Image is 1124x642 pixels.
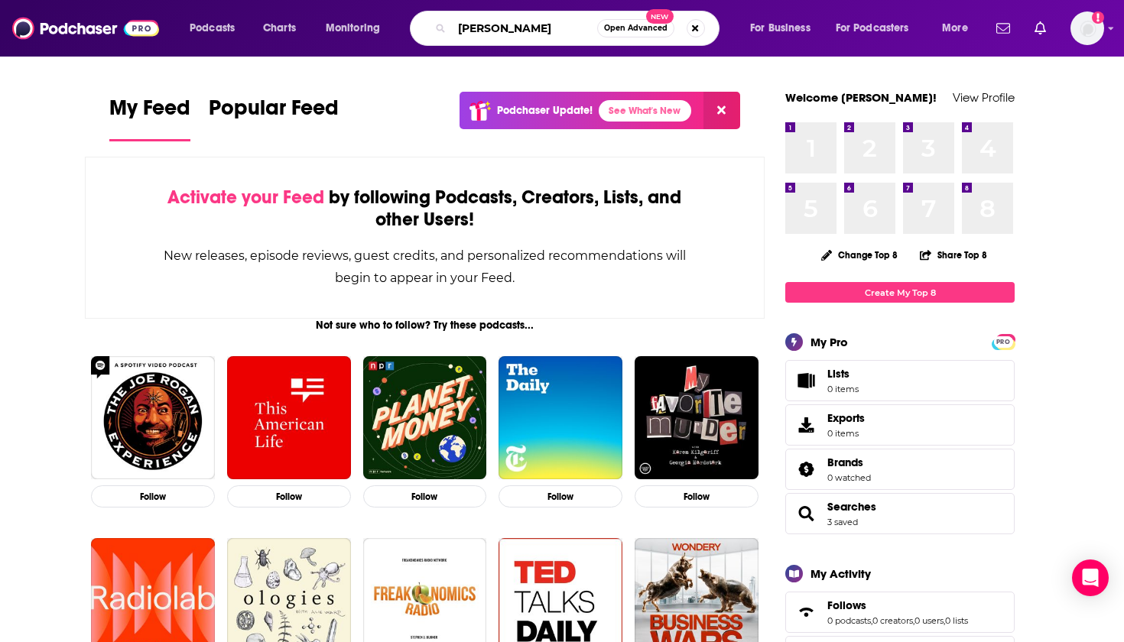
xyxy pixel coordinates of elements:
input: Search podcasts, credits, & more... [452,16,597,41]
a: Brands [827,456,871,469]
button: open menu [739,16,830,41]
button: Follow [227,485,351,507]
span: 0 items [827,428,865,439]
span: Popular Feed [209,95,339,130]
div: Open Intercom Messenger [1072,559,1109,596]
span: Exports [791,414,821,436]
div: Search podcasts, credits, & more... [424,11,734,46]
a: Show notifications dropdown [990,15,1016,41]
p: Podchaser Update! [497,104,593,117]
span: , [944,615,945,626]
a: Searches [827,500,876,514]
svg: Add a profile image [1092,11,1104,24]
span: More [942,18,968,39]
button: Change Top 8 [812,245,907,264]
img: User Profile [1070,11,1104,45]
span: Brands [785,449,1015,490]
a: 0 watched [827,472,871,483]
span: Activate your Feed [167,186,324,209]
span: Exports [827,411,865,425]
span: Brands [827,456,863,469]
a: 0 creators [872,615,913,626]
a: Popular Feed [209,95,339,141]
img: My Favorite Murder with Karen Kilgariff and Georgia Hardstark [635,356,759,480]
span: Logged in as lorenzaingram [1070,11,1104,45]
img: The Daily [499,356,622,480]
span: Open Advanced [604,24,668,32]
img: The Joe Rogan Experience [91,356,215,480]
button: open menu [826,16,931,41]
button: Follow [635,485,759,507]
a: My Feed [109,95,190,141]
a: Show notifications dropdown [1028,15,1052,41]
div: by following Podcasts, Creators, Lists, and other Users! [162,186,687,231]
a: View Profile [953,90,1015,105]
a: Searches [791,503,821,524]
button: Follow [363,485,487,507]
a: PRO [994,336,1012,347]
div: My Pro [811,335,848,349]
span: , [913,615,914,626]
span: 0 items [827,384,859,394]
a: See What's New [599,100,691,122]
div: My Activity [811,566,871,581]
a: Follows [791,601,821,623]
span: Lists [791,370,821,391]
a: 0 users [914,615,944,626]
button: open menu [315,16,400,41]
span: Searches [785,493,1015,534]
a: 0 lists [945,615,968,626]
a: Create My Top 8 [785,282,1015,303]
button: Follow [499,485,622,507]
a: Welcome [PERSON_NAME]! [785,90,937,105]
button: open menu [179,16,255,41]
span: For Business [750,18,811,39]
span: Monitoring [326,18,380,39]
img: Podchaser - Follow, Share and Rate Podcasts [12,14,159,43]
span: Lists [827,367,849,381]
img: This American Life [227,356,351,480]
span: Podcasts [190,18,235,39]
a: 3 saved [827,517,858,527]
a: Lists [785,360,1015,401]
a: Charts [253,16,305,41]
a: Exports [785,404,1015,446]
span: My Feed [109,95,190,130]
button: Show profile menu [1070,11,1104,45]
a: Follows [827,598,968,612]
span: PRO [994,336,1012,348]
div: Not sure who to follow? Try these podcasts... [85,319,765,332]
span: , [871,615,872,626]
span: New [646,9,674,24]
button: open menu [931,16,987,41]
span: For Podcasters [836,18,909,39]
span: Follows [827,598,866,612]
span: Follows [785,592,1015,633]
button: Open AdvancedNew [597,19,674,37]
button: Share Top 8 [919,240,988,270]
span: Lists [827,367,859,381]
button: Follow [91,485,215,507]
div: New releases, episode reviews, guest credits, and personalized recommendations will begin to appe... [162,245,687,289]
span: Charts [263,18,296,39]
a: Brands [791,459,821,480]
img: Planet Money [363,356,487,480]
a: 0 podcasts [827,615,871,626]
